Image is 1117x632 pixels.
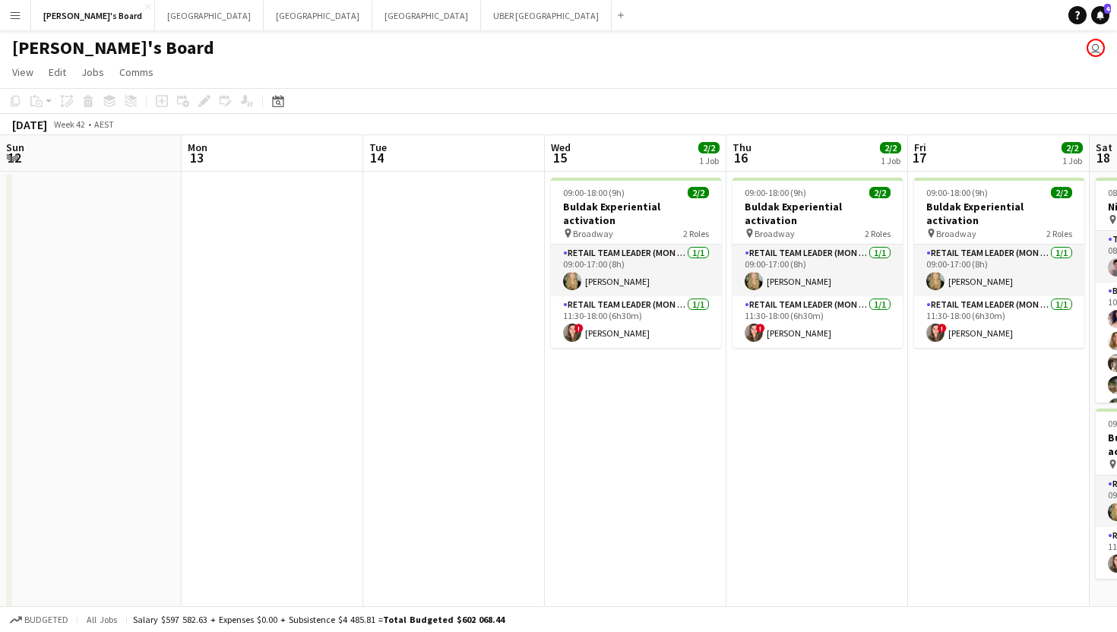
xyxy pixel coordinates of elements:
[185,149,207,166] span: 13
[881,155,900,166] div: 1 Job
[133,614,505,625] div: Salary $597 582.63 + Expenses $0.00 + Subsistence $4 485.81 =
[1104,4,1111,14] span: 4
[1062,142,1083,153] span: 2/2
[730,149,752,166] span: 16
[1046,228,1072,239] span: 2 Roles
[383,614,505,625] span: Total Budgeted $602 068.44
[733,141,752,154] span: Thu
[1051,187,1072,198] span: 2/2
[880,142,901,153] span: 2/2
[12,117,47,132] div: [DATE]
[745,187,806,198] span: 09:00-18:00 (9h)
[113,62,160,82] a: Comms
[1093,149,1112,166] span: 18
[1087,39,1105,57] app-user-avatar: Tennille Moore
[75,62,110,82] a: Jobs
[188,141,207,154] span: Mon
[551,178,721,348] app-job-card: 09:00-18:00 (9h)2/2Buldak Experiential activation Broadway2 RolesRETAIL Team Leader (Mon - Fri)1/...
[683,228,709,239] span: 2 Roles
[733,245,903,296] app-card-role: RETAIL Team Leader (Mon - Fri)1/109:00-17:00 (8h)[PERSON_NAME]
[733,296,903,348] app-card-role: RETAIL Team Leader (Mon - Fri)1/111:30-18:00 (6h30m)![PERSON_NAME]
[688,187,709,198] span: 2/2
[912,149,926,166] span: 17
[733,200,903,227] h3: Buldak Experiential activation
[369,141,387,154] span: Tue
[155,1,264,30] button: [GEOGRAPHIC_DATA]
[43,62,72,82] a: Edit
[551,141,571,154] span: Wed
[914,200,1084,227] h3: Buldak Experiential activation
[574,324,584,333] span: !
[119,65,153,79] span: Comms
[12,36,214,59] h1: [PERSON_NAME]'s Board
[1091,6,1109,24] a: 4
[94,118,114,130] div: AEST
[367,149,387,166] span: 14
[573,228,613,239] span: Broadway
[936,228,976,239] span: Broadway
[755,228,795,239] span: Broadway
[264,1,372,30] button: [GEOGRAPHIC_DATA]
[1096,141,1112,154] span: Sat
[756,324,765,333] span: !
[699,155,719,166] div: 1 Job
[49,65,66,79] span: Edit
[914,141,926,154] span: Fri
[551,296,721,348] app-card-role: RETAIL Team Leader (Mon - Fri)1/111:30-18:00 (6h30m)![PERSON_NAME]
[733,178,903,348] app-job-card: 09:00-18:00 (9h)2/2Buldak Experiential activation Broadway2 RolesRETAIL Team Leader (Mon - Fri)1/...
[8,611,71,628] button: Budgeted
[6,141,24,154] span: Sun
[31,1,155,30] button: [PERSON_NAME]'s Board
[914,296,1084,348] app-card-role: RETAIL Team Leader (Mon - Fri)1/111:30-18:00 (6h30m)![PERSON_NAME]
[12,65,33,79] span: View
[869,187,891,198] span: 2/2
[1062,155,1082,166] div: 1 Job
[24,615,68,625] span: Budgeted
[481,1,612,30] button: UBER [GEOGRAPHIC_DATA]
[914,245,1084,296] app-card-role: RETAIL Team Leader (Mon - Fri)1/109:00-17:00 (8h)[PERSON_NAME]
[698,142,720,153] span: 2/2
[372,1,481,30] button: [GEOGRAPHIC_DATA]
[865,228,891,239] span: 2 Roles
[551,200,721,227] h3: Buldak Experiential activation
[6,62,40,82] a: View
[4,149,24,166] span: 12
[926,187,988,198] span: 09:00-18:00 (9h)
[914,178,1084,348] app-job-card: 09:00-18:00 (9h)2/2Buldak Experiential activation Broadway2 RolesRETAIL Team Leader (Mon - Fri)1/...
[81,65,104,79] span: Jobs
[50,118,88,130] span: Week 42
[549,149,571,166] span: 15
[563,187,625,198] span: 09:00-18:00 (9h)
[551,245,721,296] app-card-role: RETAIL Team Leader (Mon - Fri)1/109:00-17:00 (8h)[PERSON_NAME]
[938,324,947,333] span: !
[84,614,120,625] span: All jobs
